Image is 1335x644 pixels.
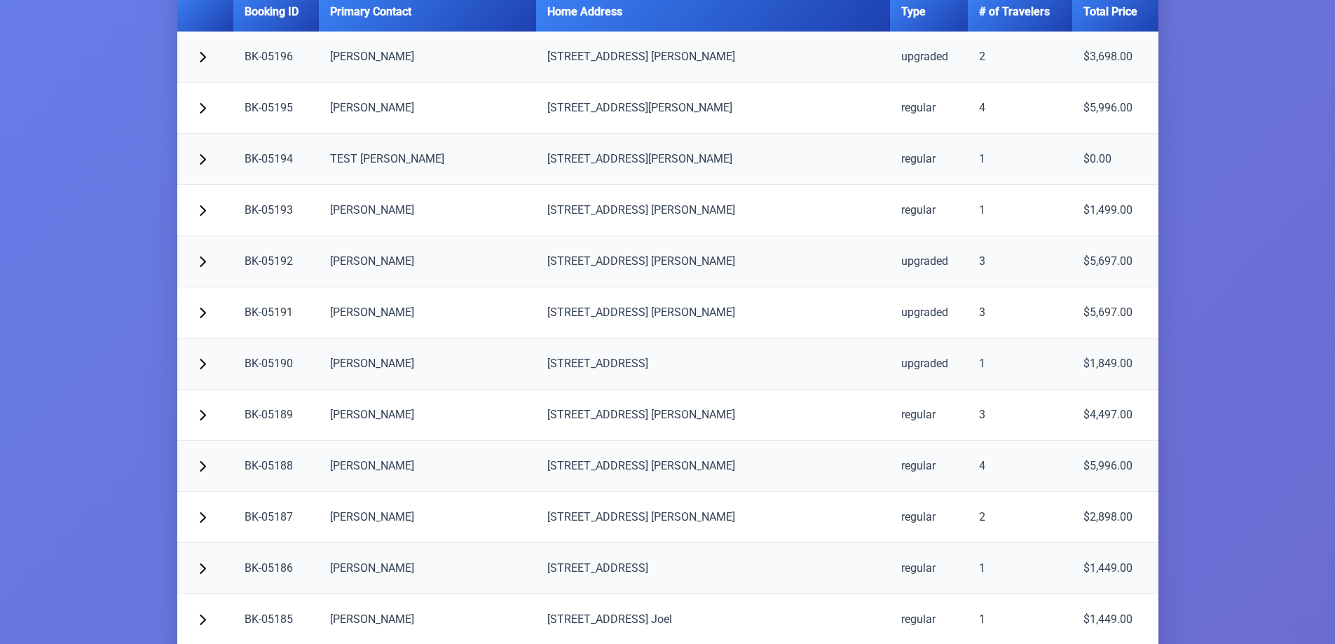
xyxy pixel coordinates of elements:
td: [PERSON_NAME] [319,390,536,441]
td: TEST [PERSON_NAME] [319,134,536,185]
td: [PERSON_NAME] [319,543,536,594]
td: BK-05194 [233,134,319,185]
td: $5,697.00 [1072,236,1158,287]
td: regular [890,134,968,185]
td: 1 [968,338,1072,390]
td: $5,996.00 [1072,441,1158,492]
td: 1 [968,185,1072,236]
td: $3,698.00 [1072,32,1158,83]
td: regular [890,390,968,441]
td: 3 [968,287,1072,338]
td: 1 [968,134,1072,185]
td: $5,697.00 [1072,287,1158,338]
td: BK-05190 [233,338,319,390]
td: $2,898.00 [1072,492,1158,543]
td: BK-05192 [233,236,319,287]
td: [STREET_ADDRESS] [PERSON_NAME] [536,236,890,287]
td: [STREET_ADDRESS] [PERSON_NAME] [536,185,890,236]
td: [PERSON_NAME] [319,287,536,338]
td: 1 [968,543,1072,594]
td: $1,499.00 [1072,185,1158,236]
td: regular [890,185,968,236]
td: [STREET_ADDRESS] [PERSON_NAME] [536,32,890,83]
td: $1,849.00 [1072,338,1158,390]
td: BK-05191 [233,287,319,338]
td: 4 [968,83,1072,134]
td: upgraded [890,338,968,390]
td: $5,996.00 [1072,83,1158,134]
td: BK-05186 [233,543,319,594]
td: BK-05196 [233,32,319,83]
td: [PERSON_NAME] [319,441,536,492]
td: 3 [968,390,1072,441]
td: [PERSON_NAME] [319,492,536,543]
td: upgraded [890,236,968,287]
td: $1,449.00 [1072,543,1158,594]
td: regular [890,543,968,594]
td: [STREET_ADDRESS] [536,338,890,390]
td: [STREET_ADDRESS] [536,543,890,594]
td: [STREET_ADDRESS] [PERSON_NAME] [536,441,890,492]
td: BK-05188 [233,441,319,492]
td: [STREET_ADDRESS] [PERSON_NAME] [536,390,890,441]
td: [PERSON_NAME] [319,236,536,287]
td: upgraded [890,32,968,83]
td: $0.00 [1072,134,1158,185]
td: 3 [968,236,1072,287]
td: regular [890,83,968,134]
td: 2 [968,492,1072,543]
td: regular [890,441,968,492]
td: 2 [968,32,1072,83]
td: BK-05195 [233,83,319,134]
td: upgraded [890,287,968,338]
td: BK-05193 [233,185,319,236]
td: BK-05189 [233,390,319,441]
td: [PERSON_NAME] [319,185,536,236]
td: 4 [968,441,1072,492]
td: BK-05187 [233,492,319,543]
td: [PERSON_NAME] [319,32,536,83]
td: regular [890,492,968,543]
td: [PERSON_NAME] [319,83,536,134]
td: $4,497.00 [1072,390,1158,441]
td: [STREET_ADDRESS][PERSON_NAME] [536,83,890,134]
td: [STREET_ADDRESS] [PERSON_NAME] [536,492,890,543]
td: [STREET_ADDRESS][PERSON_NAME] [536,134,890,185]
td: [PERSON_NAME] [319,338,536,390]
td: [STREET_ADDRESS] [PERSON_NAME] [536,287,890,338]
